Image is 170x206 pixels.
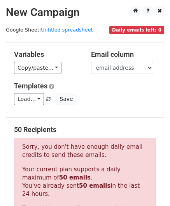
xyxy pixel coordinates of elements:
span: Daily emails left: 0 [109,26,164,34]
small: Google Sheet: [6,27,93,33]
strong: 50 emails [59,174,91,181]
h5: Variables [14,50,79,59]
iframe: Chat Widget [131,169,170,206]
button: Save [56,93,76,105]
p: Your current plan supports a daily maximum of . You've already sent in the last 24 hours. [22,166,148,198]
a: Load... [14,93,44,105]
a: Copy/paste... [14,62,61,74]
a: Untitled spreadsheet [41,27,93,33]
a: Templates [14,82,47,90]
h5: 50 Recipients [14,125,156,134]
a: Daily emails left: 0 [109,27,164,33]
p: Sorry, you don't have enough daily email credits to send these emails. [22,143,148,159]
strong: 50 emails [79,182,110,189]
h2: New Campaign [6,6,164,19]
h5: Email column [91,50,156,59]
